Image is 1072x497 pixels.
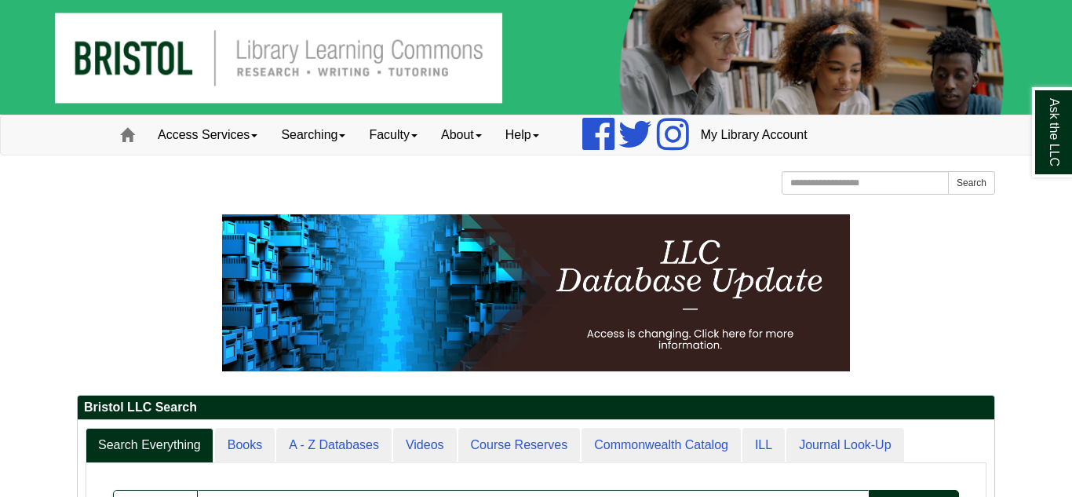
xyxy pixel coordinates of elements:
a: Search Everything [86,428,213,463]
a: A - Z Databases [276,428,392,463]
a: About [429,115,494,155]
a: Commonwealth Catalog [582,428,741,463]
a: Access Services [146,115,269,155]
a: Faculty [357,115,429,155]
a: Books [215,428,275,463]
a: Help [494,115,551,155]
a: ILL [742,428,785,463]
a: Course Reserves [458,428,581,463]
a: Journal Look-Up [786,428,903,463]
img: HTML tutorial [222,214,850,371]
a: Videos [393,428,457,463]
a: Searching [269,115,357,155]
h2: Bristol LLC Search [78,396,994,420]
a: My Library Account [689,115,819,155]
button: Search [948,171,995,195]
